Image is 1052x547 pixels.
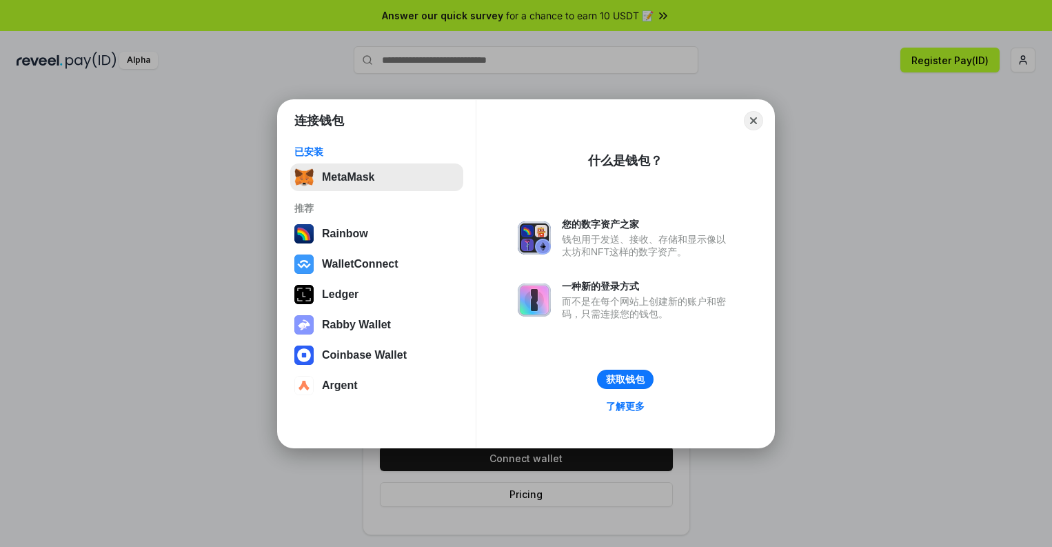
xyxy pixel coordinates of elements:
img: svg+xml,%3Csvg%20xmlns%3D%22http%3A%2F%2Fwww.w3.org%2F2000%2Fsvg%22%20fill%3D%22none%22%20viewBox... [518,284,551,317]
div: 什么是钱包？ [588,152,662,169]
button: Coinbase Wallet [290,341,463,369]
a: 了解更多 [598,397,653,415]
div: MetaMask [322,171,374,183]
button: MetaMask [290,163,463,191]
div: Rainbow [322,228,368,240]
button: 获取钱包 [597,370,654,389]
div: 一种新的登录方式 [562,280,733,292]
div: Rabby Wallet [322,319,391,331]
button: WalletConnect [290,250,463,278]
div: WalletConnect [322,258,398,270]
div: 已安装 [294,146,459,158]
img: svg+xml,%3Csvg%20fill%3D%22none%22%20height%3D%2233%22%20viewBox%3D%220%200%2035%2033%22%20width%... [294,168,314,187]
button: Close [744,111,763,130]
div: 推荐 [294,202,459,215]
div: Ledger [322,288,358,301]
img: svg+xml,%3Csvg%20width%3D%2228%22%20height%3D%2228%22%20viewBox%3D%220%200%2028%2028%22%20fill%3D... [294,346,314,365]
div: 钱包用于发送、接收、存储和显示像以太坊和NFT这样的数字资产。 [562,233,733,258]
button: Argent [290,372,463,399]
img: svg+xml,%3Csvg%20width%3D%2228%22%20height%3D%2228%22%20viewBox%3D%220%200%2028%2028%22%20fill%3D... [294,376,314,395]
img: svg+xml,%3Csvg%20width%3D%22120%22%20height%3D%22120%22%20viewBox%3D%220%200%20120%20120%22%20fil... [294,224,314,243]
img: svg+xml,%3Csvg%20xmlns%3D%22http%3A%2F%2Fwww.w3.org%2F2000%2Fsvg%22%20fill%3D%22none%22%20viewBox... [294,315,314,335]
div: Coinbase Wallet [322,349,407,361]
div: 您的数字资产之家 [562,218,733,230]
img: svg+xml,%3Csvg%20xmlns%3D%22http%3A%2F%2Fwww.w3.org%2F2000%2Fsvg%22%20width%3D%2228%22%20height%3... [294,285,314,304]
div: 了解更多 [606,400,645,412]
img: svg+xml,%3Csvg%20width%3D%2228%22%20height%3D%2228%22%20viewBox%3D%220%200%2028%2028%22%20fill%3D... [294,255,314,274]
button: Ledger [290,281,463,308]
div: 获取钱包 [606,373,645,386]
button: Rainbow [290,220,463,248]
img: svg+xml,%3Csvg%20xmlns%3D%22http%3A%2F%2Fwww.w3.org%2F2000%2Fsvg%22%20fill%3D%22none%22%20viewBox... [518,221,551,255]
h1: 连接钱包 [294,112,344,129]
div: Argent [322,379,358,392]
div: 而不是在每个网站上创建新的账户和密码，只需连接您的钱包。 [562,295,733,320]
button: Rabby Wallet [290,311,463,339]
